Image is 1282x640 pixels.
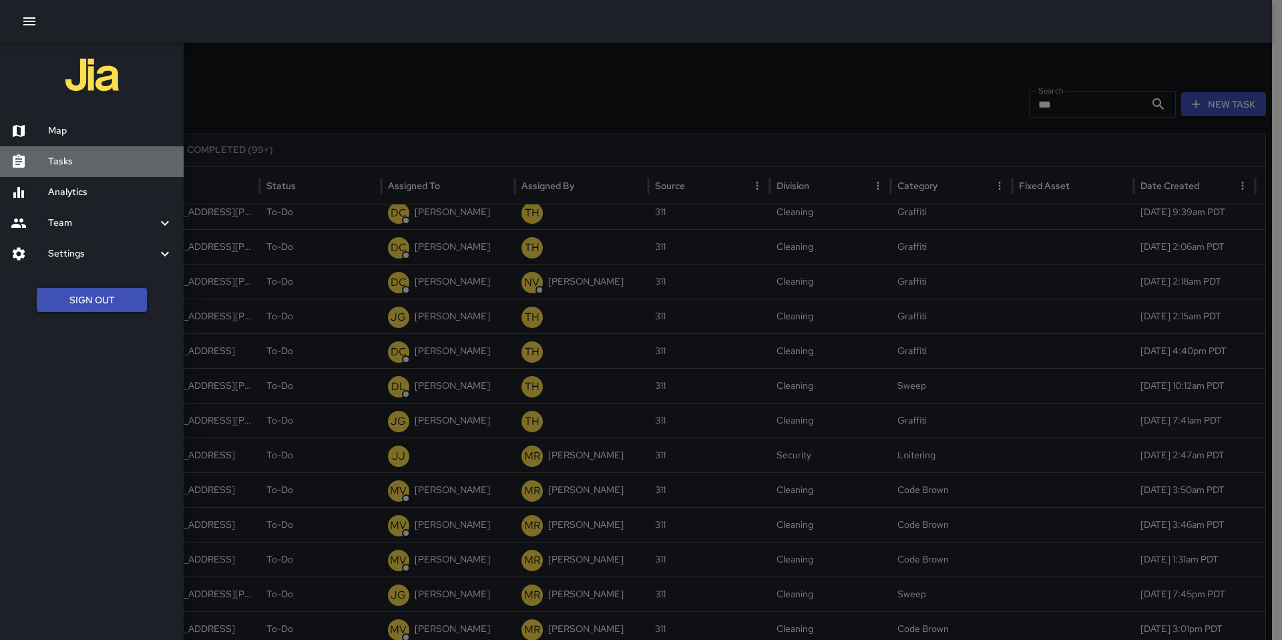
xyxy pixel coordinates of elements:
[37,288,147,313] button: Sign Out
[48,124,173,138] h6: Map
[48,154,173,169] h6: Tasks
[48,216,157,230] h6: Team
[65,48,119,102] img: jia-logo
[48,247,157,261] h6: Settings
[48,185,173,200] h6: Analytics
